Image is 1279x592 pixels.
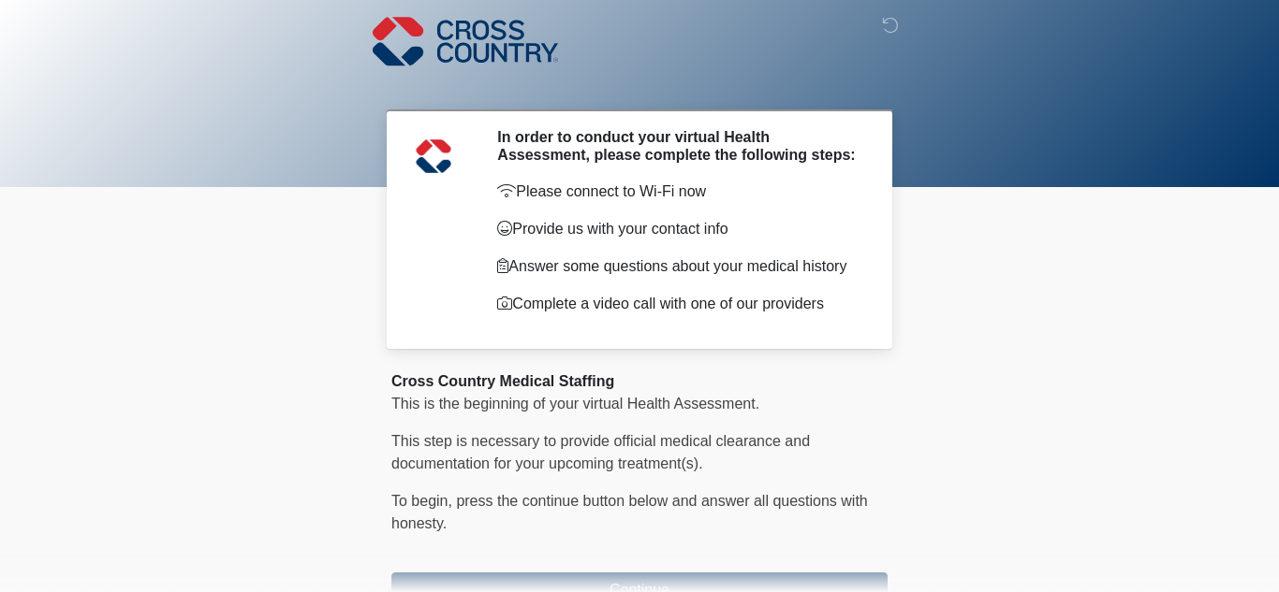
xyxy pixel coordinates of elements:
h2: In order to conduct your virtual Health Assessment, please complete the following steps: [497,128,860,164]
span: This step is necessary to provide official medical clearance and documentation for your upcoming ... [391,433,810,471]
p: Provide us with your contact info [497,218,860,240]
span: To begin, ﻿﻿﻿﻿﻿﻿﻿﻿﻿﻿press the continue button below and answer all questions with honesty. [391,493,868,531]
img: Agent Avatar [405,128,462,184]
p: Please connect to Wi-Fi now [497,180,860,203]
h1: ‎ ‎ ‎ [377,67,902,102]
div: Cross Country Medical Staffing [391,370,888,393]
p: Complete a video call with one of our providers [497,293,860,315]
span: This is the beginning of your virtual Health Assessment. [391,396,759,412]
p: Answer some questions about your medical history [497,255,860,278]
img: Cross Country Logo [373,14,558,68]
